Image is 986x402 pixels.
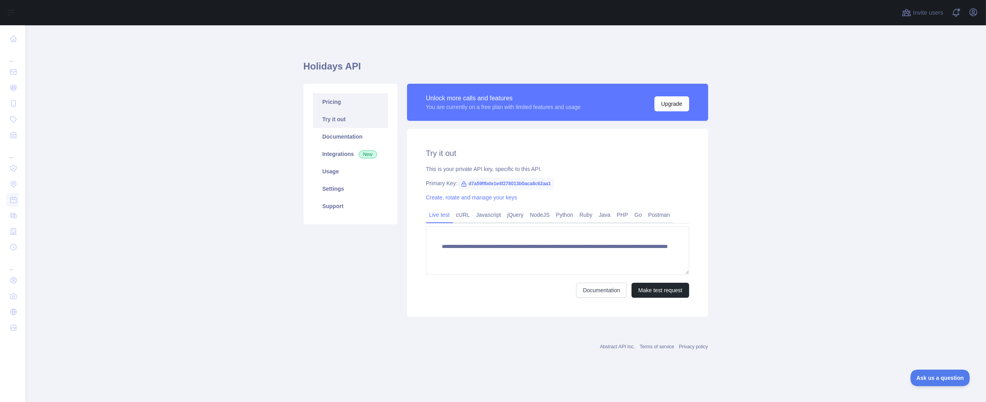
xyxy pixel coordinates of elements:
div: ... [6,144,19,160]
a: Terms of service [640,344,674,349]
div: Primary Key: [426,179,689,187]
span: d7a59ffbde1e4f278013b0aca8c62aa1 [458,178,554,190]
a: Go [631,209,645,221]
a: Javascript [473,209,504,221]
a: Create, rotate and manage your keys [426,194,517,201]
button: Upgrade [654,96,689,111]
a: cURL [453,209,473,221]
a: Live test [426,209,453,221]
div: ... [6,256,19,272]
a: Privacy policy [679,344,708,349]
div: You are currently on a free plan with limited features and usage [426,103,581,111]
div: Unlock more calls and features [426,94,581,103]
iframe: Toggle Customer Support [911,370,970,386]
a: NodeJS [527,209,553,221]
a: Postman [645,209,673,221]
a: Python [553,209,577,221]
a: Pricing [313,93,388,111]
a: Settings [313,180,388,197]
div: ... [6,47,19,63]
button: Invite users [900,6,945,19]
h1: Holidays API [304,60,708,79]
a: Usage [313,163,388,180]
a: Integrations New [313,145,388,163]
a: Ruby [576,209,596,221]
a: Abstract API Inc. [600,344,635,349]
a: Documentation [313,128,388,145]
a: Try it out [313,111,388,128]
span: Invite users [913,8,943,17]
a: Java [596,209,614,221]
button: Make test request [632,283,689,298]
a: Support [313,197,388,215]
span: New [359,150,377,158]
div: This is your private API key, specific to this API. [426,165,689,173]
a: PHP [614,209,632,221]
h2: Try it out [426,148,689,159]
a: Documentation [576,283,627,298]
a: jQuery [504,209,527,221]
